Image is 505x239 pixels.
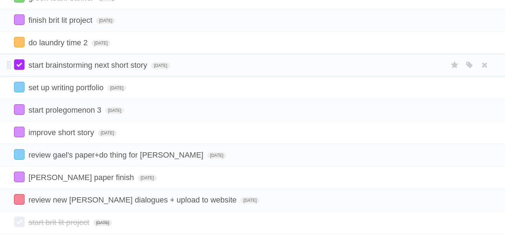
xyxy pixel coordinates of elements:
span: [DATE] [107,85,126,91]
span: start brainstorming next short story [28,61,149,69]
label: Done [14,172,25,182]
label: Done [14,82,25,92]
label: Done [14,149,25,160]
label: Done [14,217,25,227]
span: do laundry time 2 [28,38,89,47]
span: start brit lit project [28,218,91,227]
span: [DATE] [138,175,157,181]
span: [DATE] [98,130,117,136]
label: Done [14,14,25,25]
span: finish brit lit project [28,16,94,25]
span: review new [PERSON_NAME] dialogues + upload to website [28,195,238,204]
label: Done [14,104,25,115]
label: Done [14,37,25,47]
span: [DATE] [93,220,112,226]
span: [DATE] [96,18,115,24]
span: [DATE] [92,40,110,46]
span: [DATE] [105,107,124,114]
span: [DATE] [207,152,226,159]
label: Done [14,127,25,137]
label: Done [14,59,25,70]
span: [PERSON_NAME] paper finish [28,173,136,182]
label: Done [14,194,25,205]
label: Star task [448,59,462,71]
span: review gael's paper+do thing for [PERSON_NAME] [28,151,205,159]
span: start prolegomenon 3 [28,106,103,114]
span: improve short story [28,128,96,137]
span: [DATE] [241,197,260,204]
span: set up writing portfolio [28,83,105,92]
span: [DATE] [151,62,170,69]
